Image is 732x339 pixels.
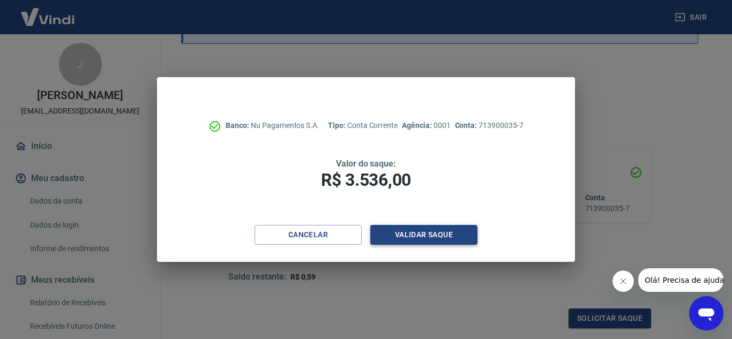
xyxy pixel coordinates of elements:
[321,170,411,190] span: R$ 3.536,00
[255,225,362,245] button: Cancelar
[6,7,90,16] span: Olá! Precisa de ajuda?
[336,159,396,169] span: Valor do saque:
[226,120,319,131] p: Nu Pagamentos S.A.
[613,270,634,292] iframe: Fechar mensagem
[370,225,477,245] button: Validar saque
[226,121,251,130] span: Banco:
[455,120,524,131] p: 713900035-7
[328,121,347,130] span: Tipo:
[638,268,723,292] iframe: Mensagem da empresa
[455,121,479,130] span: Conta:
[689,296,723,330] iframe: Botão para abrir a janela de mensagens
[402,121,434,130] span: Agência:
[328,120,398,131] p: Conta Corrente
[402,120,450,131] p: 0001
